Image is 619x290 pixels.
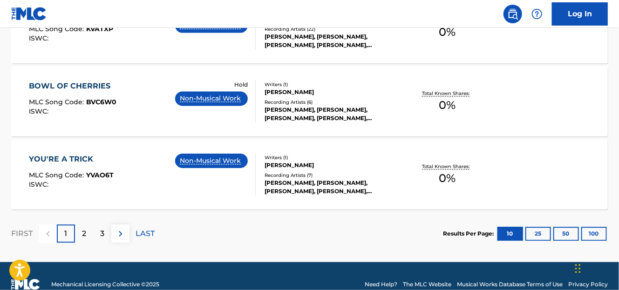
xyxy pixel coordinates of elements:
[439,24,456,40] span: 0 %
[180,94,243,103] p: Non-Musical Work
[528,5,546,23] div: Help
[29,154,114,165] div: YOU'RE A TRICK
[507,8,518,20] img: search
[29,81,116,92] div: BOWL OF CHERRIES
[100,228,104,239] p: 3
[265,88,397,96] div: [PERSON_NAME]
[503,5,522,23] a: Public Search
[11,140,608,209] a: YOU'RE A TRICKMLC Song Code:YVAO6TISWC:Non-Musical WorkWriters (1)[PERSON_NAME]Recording Artists ...
[422,163,472,170] p: Total Known Shares:
[265,106,397,122] div: [PERSON_NAME], [PERSON_NAME], [PERSON_NAME], [PERSON_NAME], [PERSON_NAME]
[497,227,523,241] button: 10
[86,171,114,179] span: YVAO6T
[568,280,608,289] a: Privacy Policy
[265,179,397,196] div: [PERSON_NAME], [PERSON_NAME], [PERSON_NAME], [PERSON_NAME], [PERSON_NAME]
[457,280,563,289] a: Musical Works Database Terms of Use
[552,2,608,26] a: Log In
[581,227,607,241] button: 100
[422,90,472,97] p: Total Known Shares:
[11,228,33,239] p: FIRST
[115,228,126,239] img: right
[439,97,456,114] span: 0 %
[575,255,581,283] div: Drag
[82,228,86,239] p: 2
[439,170,456,187] span: 0 %
[136,228,155,239] p: LAST
[51,280,159,289] span: Mechanical Licensing Collective © 2025
[29,98,86,106] span: MLC Song Code :
[234,81,248,89] p: Hold
[525,227,551,241] button: 25
[265,81,397,88] div: Writers ( 1 )
[29,171,86,179] span: MLC Song Code :
[265,26,397,33] div: Recording Artists ( 22 )
[265,99,397,106] div: Recording Artists ( 6 )
[11,67,608,136] a: BOWL OF CHERRIESMLC Song Code:BVC6W0ISWC: HoldNon-Musical WorkWriters (1)[PERSON_NAME]Recording A...
[365,280,397,289] a: Need Help?
[29,34,51,42] span: ISWC :
[443,229,496,238] p: Results Per Page:
[403,280,451,289] a: The MLC Website
[29,25,86,33] span: MLC Song Code :
[86,25,113,33] span: KVATXP
[553,227,579,241] button: 50
[65,228,68,239] p: 1
[86,98,116,106] span: BVC6W0
[531,8,543,20] img: help
[572,245,619,290] iframe: Chat Widget
[265,172,397,179] div: Recording Artists ( 7 )
[29,180,51,189] span: ISWC :
[265,33,397,49] div: [PERSON_NAME], [PERSON_NAME], [PERSON_NAME], [PERSON_NAME], [PERSON_NAME]
[11,279,40,290] img: logo
[29,107,51,115] span: ISWC :
[180,156,243,166] p: Non-Musical Work
[265,154,397,161] div: Writers ( 1 )
[265,161,397,169] div: [PERSON_NAME]
[11,7,47,20] img: MLC Logo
